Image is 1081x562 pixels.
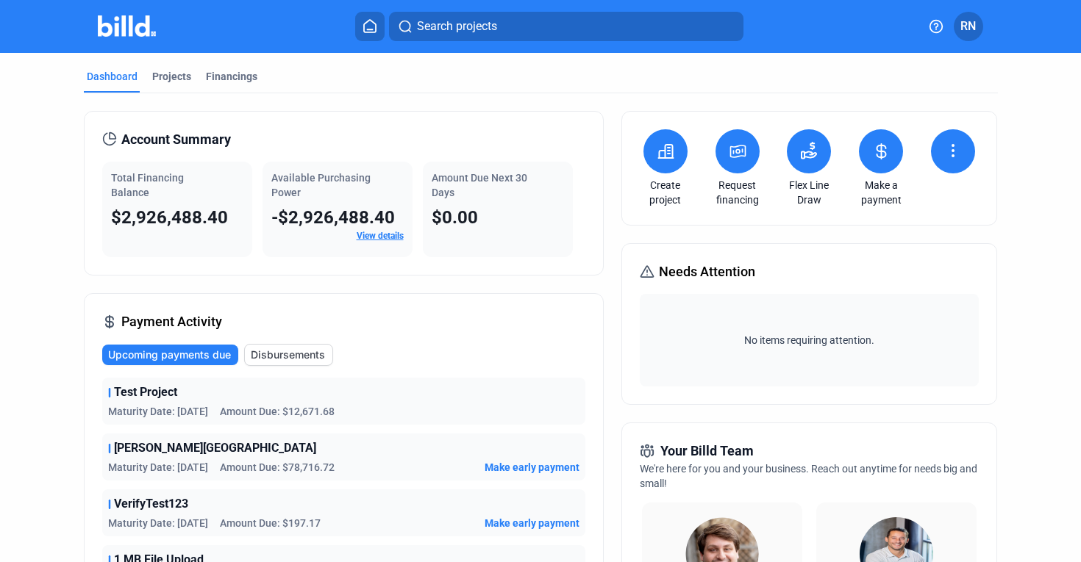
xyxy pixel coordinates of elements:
[783,178,835,207] a: Flex Line Draw
[271,172,371,198] span: Available Purchasing Power
[220,404,335,419] span: Amount Due: $12,671.68
[87,69,138,84] div: Dashboard
[102,345,238,365] button: Upcoming payments due
[114,495,188,513] span: VerifyTest123
[712,178,763,207] a: Request financing
[111,172,184,198] span: Total Financing Balance
[98,15,156,37] img: Billd Company Logo
[251,347,325,362] span: Disbursements
[389,12,743,41] button: Search projects
[152,69,191,84] div: Projects
[121,311,222,332] span: Payment Activity
[220,516,321,530] span: Amount Due: $197.17
[954,12,983,41] button: RN
[114,439,316,457] span: [PERSON_NAME][GEOGRAPHIC_DATA]
[111,207,228,228] span: $2,926,488.40
[244,344,333,366] button: Disbursements
[659,262,755,282] span: Needs Attention
[432,172,527,198] span: Amount Due Next 30 Days
[220,460,335,475] span: Amount Due: $78,716.72
[206,69,257,84] div: Financings
[417,18,497,35] span: Search projects
[357,231,404,241] a: View details
[121,129,231,150] span: Account Summary
[108,516,208,530] span: Maturity Date: [DATE]
[485,516,579,530] button: Make early payment
[646,333,973,347] span: No items requiring attention.
[271,207,395,228] span: -$2,926,488.40
[485,460,579,475] button: Make early payment
[108,460,208,475] span: Maturity Date: [DATE]
[960,18,976,35] span: RN
[108,404,208,419] span: Maturity Date: [DATE]
[432,207,478,228] span: $0.00
[855,178,907,207] a: Make a payment
[640,178,691,207] a: Create project
[108,347,231,362] span: Upcoming payments due
[660,441,754,461] span: Your Billd Team
[114,383,177,401] span: Test Project
[640,463,977,489] span: We're here for you and your business. Reach out anytime for needs big and small!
